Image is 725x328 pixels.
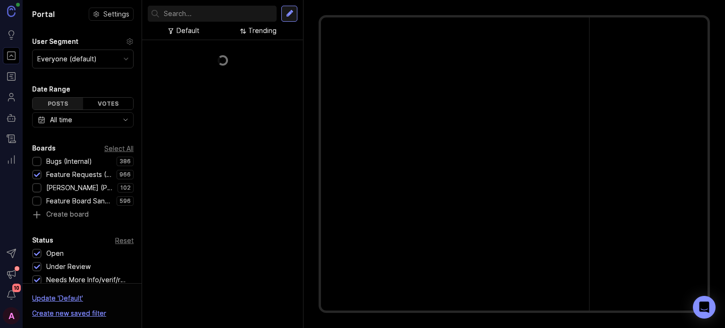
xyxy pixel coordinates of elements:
[46,275,129,285] div: Needs More Info/verif/repro
[693,296,716,319] div: Open Intercom Messenger
[83,98,134,109] div: Votes
[3,26,20,43] a: Ideas
[104,146,134,151] div: Select All
[12,284,21,292] span: 10
[177,25,199,36] div: Default
[103,9,129,19] span: Settings
[46,196,112,206] div: Feature Board Sandbox [DATE]
[89,8,134,21] button: Settings
[3,68,20,85] a: Roadmaps
[32,143,56,154] div: Boards
[32,8,55,20] h1: Portal
[3,286,20,303] button: Notifications
[3,109,20,126] a: Autopilot
[33,98,83,109] div: Posts
[3,307,20,324] button: A
[32,211,134,219] a: Create board
[46,248,64,259] div: Open
[37,54,97,64] div: Everyone (default)
[119,158,131,165] p: 386
[46,169,112,180] div: Feature Requests (Internal)
[32,235,53,246] div: Status
[164,8,273,19] input: Search...
[32,293,83,308] div: Update ' Default '
[3,130,20,147] a: Changelog
[3,151,20,168] a: Reporting
[46,156,92,167] div: Bugs (Internal)
[7,6,16,17] img: Canny Home
[46,183,113,193] div: [PERSON_NAME] (Public)
[46,261,91,272] div: Under Review
[248,25,277,36] div: Trending
[115,238,134,243] div: Reset
[3,89,20,106] a: Users
[3,266,20,283] button: Announcements
[32,84,70,95] div: Date Range
[118,116,133,124] svg: toggle icon
[3,245,20,262] button: Send to Autopilot
[120,184,131,192] p: 102
[119,171,131,178] p: 966
[119,197,131,205] p: 596
[32,308,106,319] div: Create new saved filter
[50,115,72,125] div: All time
[3,47,20,64] a: Portal
[32,36,78,47] div: User Segment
